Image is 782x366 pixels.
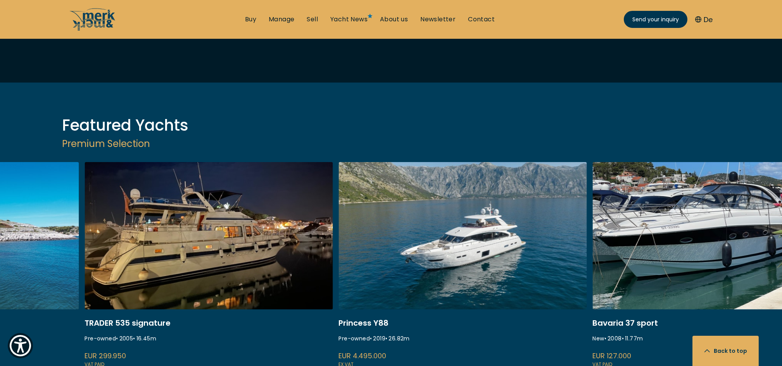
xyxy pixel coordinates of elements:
button: Show Accessibility Preferences [8,333,33,358]
a: / [69,24,116,33]
button: Back to top [692,336,759,366]
a: Sell [307,15,318,24]
button: De [695,14,713,25]
span: Send your inquiry [632,16,679,24]
a: Buy [245,15,256,24]
a: Newsletter [420,15,456,24]
a: Send your inquiry [624,11,687,28]
a: About us [380,15,408,24]
a: Contact [468,15,495,24]
a: Manage [269,15,294,24]
a: Yacht News [330,15,368,24]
